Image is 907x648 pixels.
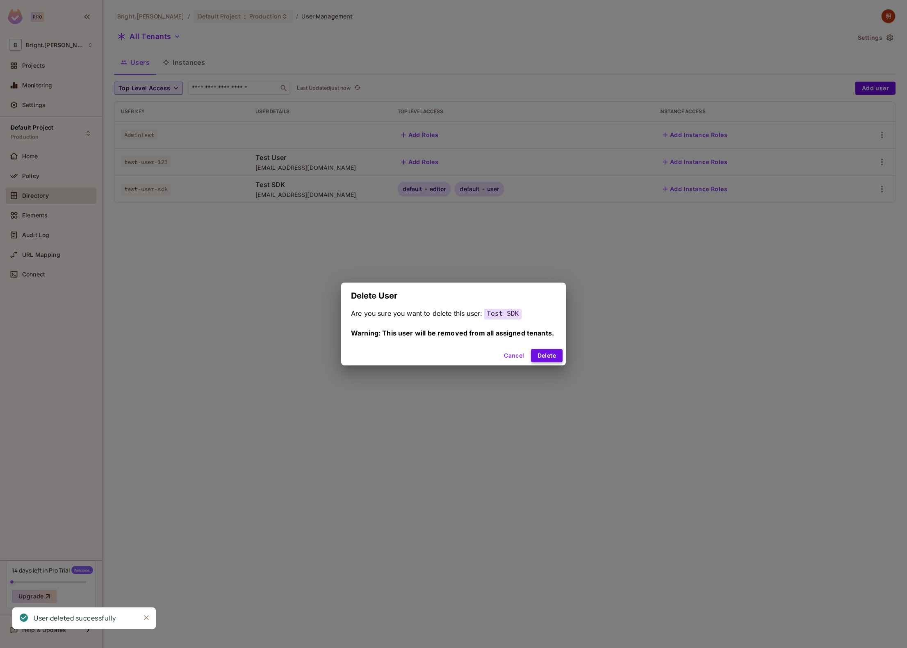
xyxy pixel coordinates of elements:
button: Cancel [501,349,527,362]
button: Close [140,611,153,624]
div: User deleted successfully [34,613,116,623]
span: Are you sure you want to delete this user: [351,309,482,317]
h2: Delete User [341,283,566,309]
span: Warning: This user will be removed from all assigned tenants. [351,329,554,337]
span: Test SDK [484,308,521,319]
button: Delete [531,349,563,362]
